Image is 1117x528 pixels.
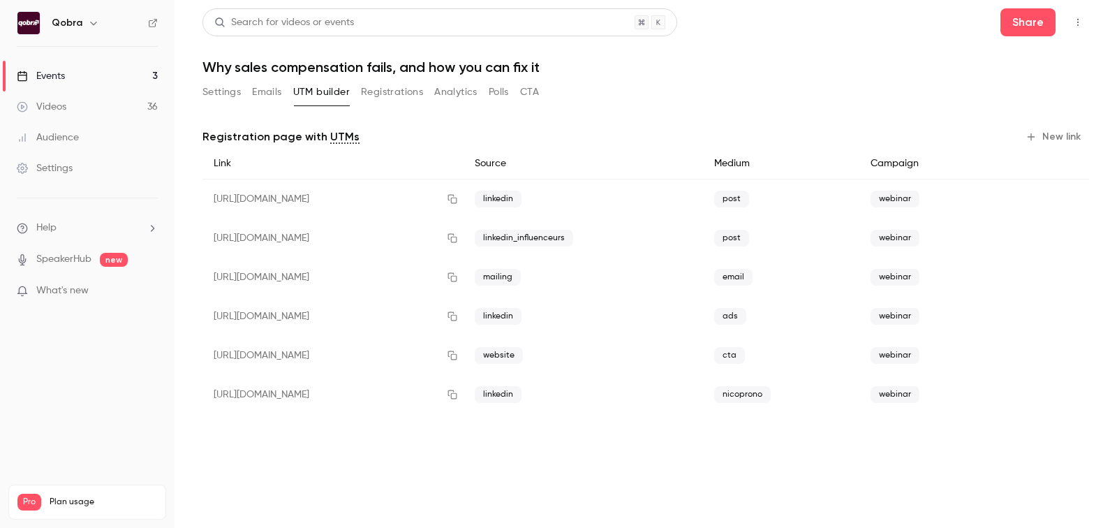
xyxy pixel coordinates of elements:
[475,269,521,286] span: mailing
[714,386,771,403] span: nicoprono
[859,148,1000,179] div: Campaign
[703,148,859,179] div: Medium
[202,336,464,375] div: [URL][DOMAIN_NAME]
[520,81,539,103] button: CTA
[871,386,919,403] span: webinar
[17,131,79,145] div: Audience
[17,494,41,511] span: Pro
[714,347,745,364] span: cta
[17,161,73,175] div: Settings
[1020,126,1089,148] button: New link
[202,179,464,219] div: [URL][DOMAIN_NAME]
[714,308,746,325] span: ads
[202,59,1089,75] h1: Why sales compensation fails, and how you can fix it
[871,230,919,247] span: webinar
[100,253,128,267] span: new
[714,191,749,207] span: post
[252,81,281,103] button: Emails
[17,69,65,83] div: Events
[202,148,464,179] div: Link
[202,129,360,145] p: Registration page with
[871,269,919,286] span: webinar
[1000,8,1056,36] button: Share
[714,230,749,247] span: post
[17,100,66,114] div: Videos
[50,497,157,508] span: Plan usage
[475,308,521,325] span: linkedin
[202,297,464,336] div: [URL][DOMAIN_NAME]
[202,219,464,258] div: [URL][DOMAIN_NAME]
[871,308,919,325] span: webinar
[361,81,423,103] button: Registrations
[475,230,573,247] span: linkedin_influenceurs
[871,347,919,364] span: webinar
[489,81,509,103] button: Polls
[475,191,521,207] span: linkedin
[17,12,40,34] img: Qobra
[202,375,464,414] div: [URL][DOMAIN_NAME]
[871,191,919,207] span: webinar
[202,81,241,103] button: Settings
[52,16,82,30] h6: Qobra
[293,81,350,103] button: UTM builder
[202,258,464,297] div: [URL][DOMAIN_NAME]
[475,386,521,403] span: linkedin
[36,252,91,267] a: SpeakerHub
[475,347,523,364] span: website
[214,15,354,30] div: Search for videos or events
[36,221,57,235] span: Help
[714,269,753,286] span: email
[330,129,360,145] a: UTMs
[17,221,158,235] li: help-dropdown-opener
[36,284,89,298] span: What's new
[464,148,703,179] div: Source
[434,81,478,103] button: Analytics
